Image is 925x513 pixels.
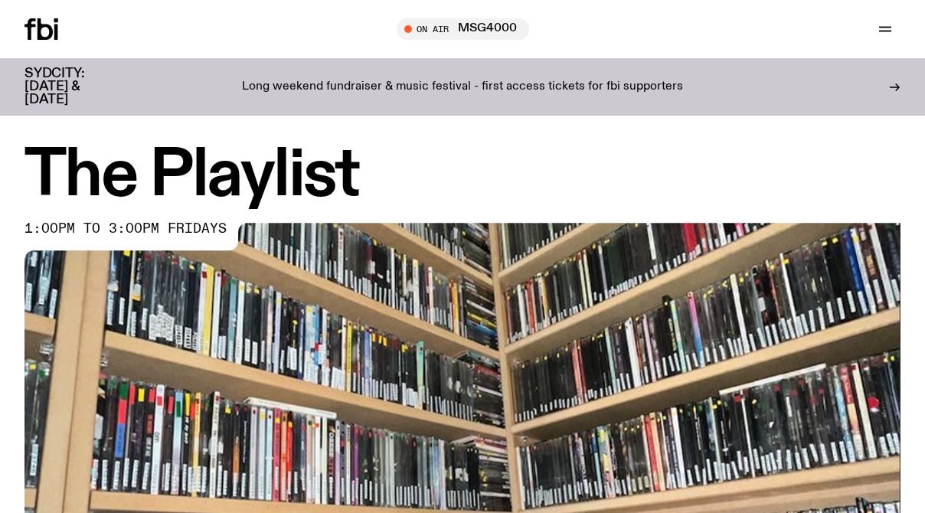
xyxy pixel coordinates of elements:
p: Long weekend fundraiser & music festival - first access tickets for fbi supporters [242,80,683,94]
span: 1:00pm to 3:00pm fridays [25,223,227,235]
h3: SYDCITY: [DATE] & [DATE] [25,67,123,106]
h1: The Playlist [25,145,900,207]
button: On AirMSG4000 [397,18,529,40]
